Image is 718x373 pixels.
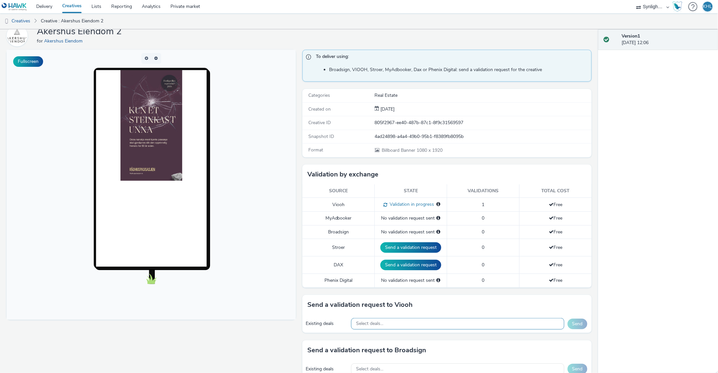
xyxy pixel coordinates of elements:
[549,229,562,235] span: Free
[308,120,331,126] span: Creative ID
[307,300,413,310] h3: Send a validation request to Viooh
[44,38,85,44] a: Akershus Eiendom
[447,184,520,198] th: Validations
[381,147,443,153] span: 1080 x 1920
[388,201,434,207] span: Validation in progress
[673,1,682,12] img: Hawk Academy
[2,3,27,11] img: undefined Logo
[379,106,395,113] div: Creation 17 September 2025, 12:06
[316,53,585,62] span: To deliver using:
[38,13,107,29] a: Creative : Akershus Eiendom 2
[308,133,334,140] span: Snapshot ID
[380,260,441,270] button: Send a validation request
[380,242,441,253] button: Send a validation request
[549,244,562,251] span: Free
[306,366,348,372] div: Existing deals
[622,33,713,46] div: [DATE] 12:06
[307,345,426,355] h3: Send a validation request to Broadsign
[114,20,175,131] img: Advertisement preview
[703,2,712,12] div: KHL
[308,92,330,98] span: Categories
[375,133,591,140] div: 4ad24898-a4a4-49b0-95b1-f8389fb8095b
[549,215,562,221] span: Free
[302,239,375,256] td: Stroer
[482,244,485,251] span: 0
[437,229,441,235] div: Please select a deal below and click on Send to send a validation request to Broadsign.
[375,92,591,99] div: Real Estate
[302,184,375,198] th: Source
[3,18,10,25] img: dooh
[482,229,485,235] span: 0
[549,262,562,268] span: Free
[13,56,43,67] button: Fullscreen
[308,106,331,112] span: Created on
[437,277,441,284] div: Please select a deal below and click on Send to send a validation request to Phenix Digital.
[379,106,395,112] span: [DATE]
[7,33,30,39] a: Akershus Eiendom
[356,321,384,327] span: Select deals...
[378,229,444,235] div: No validation request sent
[622,33,640,39] strong: Version 1
[375,120,591,126] div: 805f2967-ee40-487b-87c1-8f9c31569597
[482,201,485,208] span: 1
[482,262,485,268] span: 0
[302,212,375,225] td: MyAdbooker
[37,25,122,38] h1: Akershus Eiendom 2
[8,26,27,45] img: Akershus Eiendom
[302,256,375,274] td: DAX
[437,215,441,222] div: Please select a deal below and click on Send to send a validation request to MyAdbooker.
[302,198,375,212] td: Viooh
[378,215,444,222] div: No validation request sent
[329,67,588,73] li: Broadsign, VIOOH, Stroer, MyAdbooker, Dax or Phenix Digital: send a validation request for the cr...
[549,277,562,283] span: Free
[549,201,562,208] span: Free
[302,274,375,287] td: Phenix Digital
[382,147,417,153] span: Billboard Banner
[482,277,485,283] span: 0
[673,1,685,12] a: Hawk Academy
[306,320,348,327] div: Existing deals
[520,184,592,198] th: Total cost
[378,277,444,284] div: No validation request sent
[375,184,447,198] th: State
[307,170,378,179] h3: Validation by exchange
[482,215,485,221] span: 0
[308,147,323,153] span: Format
[356,366,384,372] span: Select deals...
[302,225,375,239] td: Broadsign
[568,319,587,329] button: Send
[37,38,44,44] span: for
